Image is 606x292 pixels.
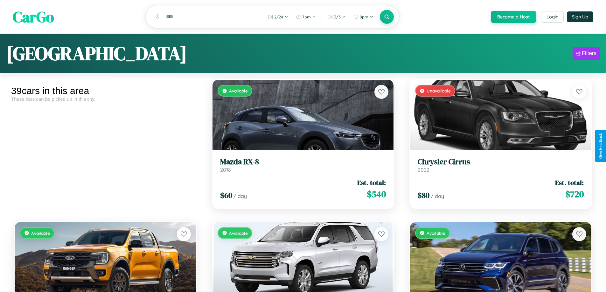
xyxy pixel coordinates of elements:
span: / day [233,193,247,199]
span: $ 80 [418,190,429,200]
span: 7pm [302,14,311,19]
div: 39 cars in this area [11,85,199,96]
button: Filters [573,47,600,60]
a: Mazda RX-82018 [220,157,386,173]
span: 2022 [418,166,429,173]
span: Unavailable [427,88,451,93]
span: Available [31,230,50,236]
a: Chrysler Cirrus2022 [418,157,584,173]
h1: [GEOGRAPHIC_DATA] [6,40,187,66]
span: $ 60 [220,190,232,200]
button: Login [541,11,564,23]
span: $ 540 [367,188,386,200]
span: Est. total: [357,178,386,187]
button: 2/24 [265,12,291,22]
span: / day [431,193,444,199]
h3: Chrysler Cirrus [418,157,584,166]
h3: Mazda RX-8 [220,157,386,166]
button: Become a Host [491,11,536,23]
span: $ 720 [565,188,584,200]
div: Give Feedback [598,133,603,159]
span: 3 / 5 [334,14,341,19]
span: 9pm [360,14,368,19]
button: 7pm [293,12,319,22]
span: Available [229,230,248,236]
span: 2 / 24 [274,14,283,19]
div: Filters [582,50,596,57]
button: 3/5 [324,12,349,22]
button: Sign Up [567,11,593,22]
button: 9pm [350,12,377,22]
span: 2018 [220,166,231,173]
div: These cars can be picked up in this city. [11,96,199,102]
span: Available [229,88,248,93]
span: Available [427,230,445,236]
span: Est. total: [555,178,584,187]
span: CarGo [13,6,54,27]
